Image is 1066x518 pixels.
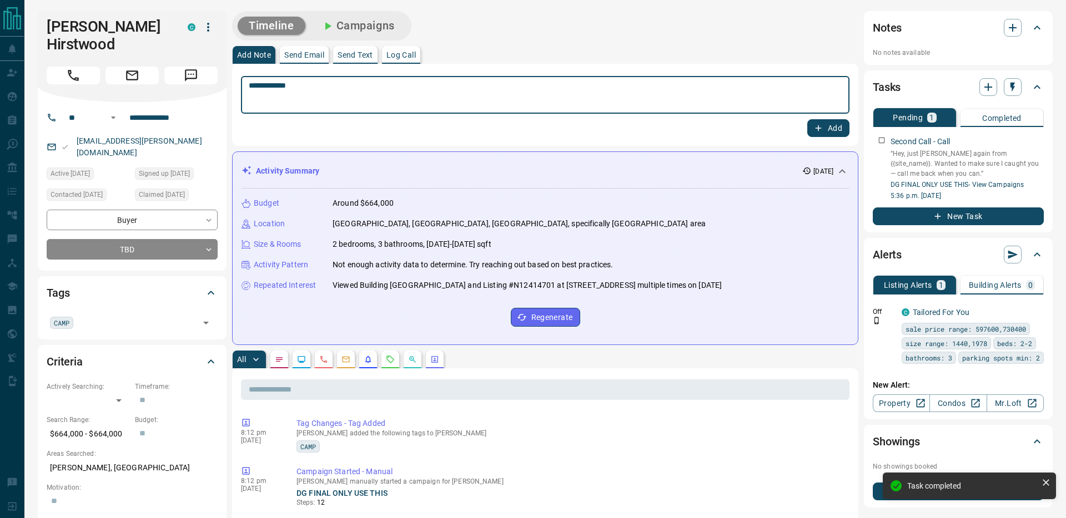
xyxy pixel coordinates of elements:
p: Listing Alerts [884,281,932,289]
span: Call [47,67,100,84]
p: 2 bedrooms, 3 bathrooms, [DATE]-[DATE] sqft [333,238,491,250]
div: Alerts [873,241,1044,268]
button: Regenerate [511,308,580,327]
p: Motivation: [47,483,218,492]
button: Open [107,111,120,124]
span: 12 [317,499,325,506]
a: DG FINAL ONLY USE THIS- View Campaigns [891,181,1024,189]
p: Add Note [237,51,271,59]
p: 8:12 pm [241,477,280,485]
div: Activity Summary[DATE] [242,161,849,181]
p: Log Call [386,51,416,59]
p: Send Email [284,51,324,59]
p: Activity Pattern [254,259,308,271]
span: bathrooms: 3 [906,352,952,363]
span: beds: 2-2 [997,338,1032,349]
svg: Opportunities [408,355,417,364]
svg: Notes [275,355,284,364]
span: parking spots min: 2 [962,352,1040,363]
span: Active [DATE] [51,168,90,179]
a: Property [873,394,930,412]
span: CAMP [54,317,69,328]
p: [PERSON_NAME], [GEOGRAPHIC_DATA] [47,459,218,477]
button: Add [807,119,849,137]
a: DG FINAL ONLY USE THIS [296,489,388,497]
p: Areas Searched: [47,449,218,459]
p: All [237,356,246,363]
p: [DATE] [241,436,280,444]
p: Steps: [296,497,845,507]
span: Signed up [DATE] [139,168,190,179]
p: [PERSON_NAME] manually started a campaign for [PERSON_NAME] [296,478,845,485]
svg: Requests [386,355,395,364]
p: Building Alerts [969,281,1022,289]
button: Campaigns [310,17,406,35]
p: Second Call - Call [891,136,950,148]
p: Completed [982,114,1022,122]
p: Timeframe: [135,382,218,392]
div: Tags [47,280,218,306]
a: Mr.Loft [987,394,1044,412]
a: [EMAIL_ADDRESS][PERSON_NAME][DOMAIN_NAME] [77,136,202,157]
svg: Listing Alerts [364,355,373,364]
div: Criteria [47,348,218,375]
p: 5:36 p.m. [DATE] [891,191,1044,201]
p: Viewed Building [GEOGRAPHIC_DATA] and Listing #N12414701 at [STREET_ADDRESS] multiple times on [D... [333,280,722,291]
a: Condos [929,394,987,412]
a: Tailored For You [913,308,969,317]
p: Search Range: [47,415,129,425]
p: Not enough activity data to determine. Try reaching out based on best practices. [333,259,614,271]
span: size range: 1440,1978 [906,338,987,349]
h2: Showings [873,433,920,450]
p: 8:12 pm [241,429,280,436]
div: Tasks [873,74,1044,100]
p: Pending [893,114,923,121]
svg: Lead Browsing Activity [297,355,306,364]
p: No showings booked [873,461,1044,471]
p: Tag Changes - Tag Added [296,418,845,429]
div: Task completed [907,481,1037,490]
p: Location [254,218,285,230]
svg: Emails [341,355,350,364]
div: TBD [47,239,218,260]
h1: [PERSON_NAME] Hirstwood [47,18,171,53]
span: Claimed [DATE] [139,189,185,200]
span: Email [105,67,159,84]
svg: Push Notification Only [873,317,881,324]
div: Buyer [47,210,218,230]
span: Message [164,67,218,84]
div: Notes [873,14,1044,41]
div: Mon Oct 06 2025 [135,189,218,204]
button: New Task [873,207,1044,225]
div: Showings [873,428,1044,455]
p: [PERSON_NAME] added the following tags to [PERSON_NAME] [296,429,845,437]
h2: Tasks [873,78,901,96]
p: Campaign Started - Manual [296,466,845,478]
button: New Showing [873,483,1044,500]
h2: Tags [47,284,69,302]
div: Mon Oct 06 2025 [47,167,129,183]
p: Around $664,000 [333,197,394,209]
p: Repeated Interest [254,280,316,291]
svg: Calls [319,355,328,364]
p: Budget: [135,415,218,425]
p: $664,000 - $664,000 [47,425,129,443]
span: sale price range: 597600,730400 [906,323,1026,334]
div: condos.ca [188,23,195,31]
div: Mon Oct 06 2025 [47,189,129,204]
p: 1 [939,281,943,289]
p: New Alert: [873,379,1044,391]
p: Activity Summary [256,165,319,177]
p: Off [873,307,895,317]
button: Timeline [238,17,305,35]
div: condos.ca [902,308,909,316]
h2: Criteria [47,353,83,370]
p: [DATE] [241,485,280,492]
h2: Notes [873,19,902,37]
p: 0 [1028,281,1033,289]
p: No notes available [873,48,1044,58]
p: Budget [254,197,279,209]
p: 1 [929,114,934,121]
button: Open [198,315,214,331]
p: Size & Rooms [254,238,301,250]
